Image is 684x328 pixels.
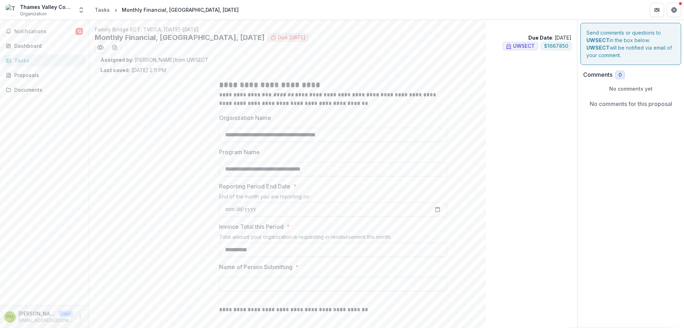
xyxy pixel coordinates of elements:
div: Dashboard [14,42,80,50]
strong: Due Date [528,35,552,41]
div: Alex Marconi [6,314,14,319]
div: Thames Valley Council for Community Action [20,3,73,11]
button: download-word-button [109,42,120,53]
div: End of the month you are reporting on [219,193,447,202]
p: Reporting Period End Date [219,182,290,191]
span: Due [DATE] [278,35,305,41]
p: : [DATE] [528,34,571,41]
p: No comments for this proposal [590,100,672,108]
div: Monthly Financial, [GEOGRAPHIC_DATA], [DATE] [122,6,239,14]
strong: Last saved: [100,67,130,73]
button: More [76,313,84,321]
button: Notifications12 [3,26,86,37]
nav: breadcrumb [92,5,242,15]
span: 0 [618,72,622,78]
strong: UWSECT [586,45,610,51]
div: Tasks [95,6,110,14]
div: Documents [14,86,80,94]
button: Open entity switcher [76,3,86,17]
p: No comments yet [583,85,678,92]
p: Family Bridge ECT, TVCCA, [DATE]-[DATE] [95,26,571,33]
span: Notifications [14,29,76,35]
button: Preview 484286e5-184c-4e52-b340-5cb1eee17785.pdf [95,42,106,53]
p: [EMAIL_ADDRESS][DOMAIN_NAME] [19,317,73,324]
div: Send comments or questions to in the box below. will be notified via email of your comment. [580,23,681,65]
button: Get Help [667,3,681,17]
p: [PERSON_NAME] [19,310,56,317]
a: Tasks [92,5,113,15]
div: Tasks [14,57,80,64]
p: Invoice Total this Period [219,222,284,231]
a: Dashboard [3,40,86,52]
p: [DATE] 2:11 PM [100,66,166,74]
span: Organization [20,11,47,17]
strong: Assigned by [100,57,132,63]
p: Program Name [219,148,260,156]
span: UWSECT [513,43,535,49]
span: $ 1667850 [544,43,568,49]
strong: UWSECT [586,37,610,43]
p: Name of Person Submitting [219,263,292,271]
img: Thames Valley Council for Community Action [6,4,17,16]
p: User [58,311,73,317]
h2: Comments [583,71,612,78]
h2: Monthly Financial, [GEOGRAPHIC_DATA], [DATE] [95,33,265,42]
a: Tasks [3,55,86,66]
span: 12 [76,28,83,35]
p: Organization Name [219,113,271,122]
a: Proposals [3,69,86,81]
button: Partners [650,3,664,17]
a: Documents [3,84,86,96]
div: Total amount your organization is requesting in reimbursement this month. [219,234,447,243]
div: Proposals [14,71,80,79]
p: : [PERSON_NAME] from UWSECT [100,56,566,64]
